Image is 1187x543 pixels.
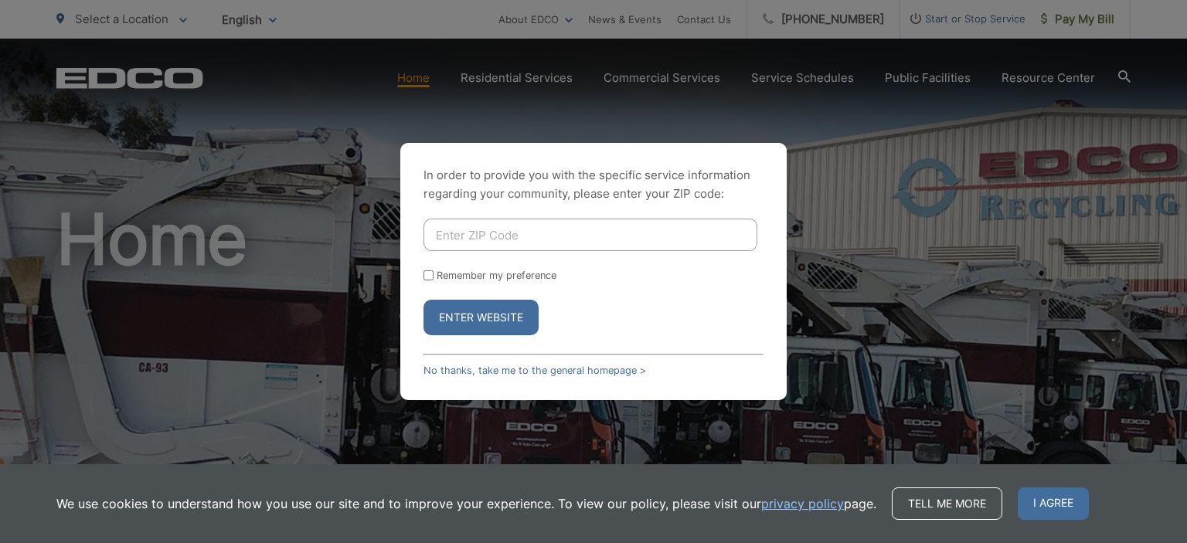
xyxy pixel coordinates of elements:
label: Remember my preference [437,270,556,281]
a: No thanks, take me to the general homepage > [423,365,646,376]
input: Enter ZIP Code [423,219,757,251]
span: I agree [1018,487,1089,520]
p: In order to provide you with the specific service information regarding your community, please en... [423,166,764,203]
button: Enter Website [423,300,539,335]
a: privacy policy [761,494,844,513]
p: We use cookies to understand how you use our site and to improve your experience. To view our pol... [56,494,876,513]
a: Tell me more [892,487,1002,520]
